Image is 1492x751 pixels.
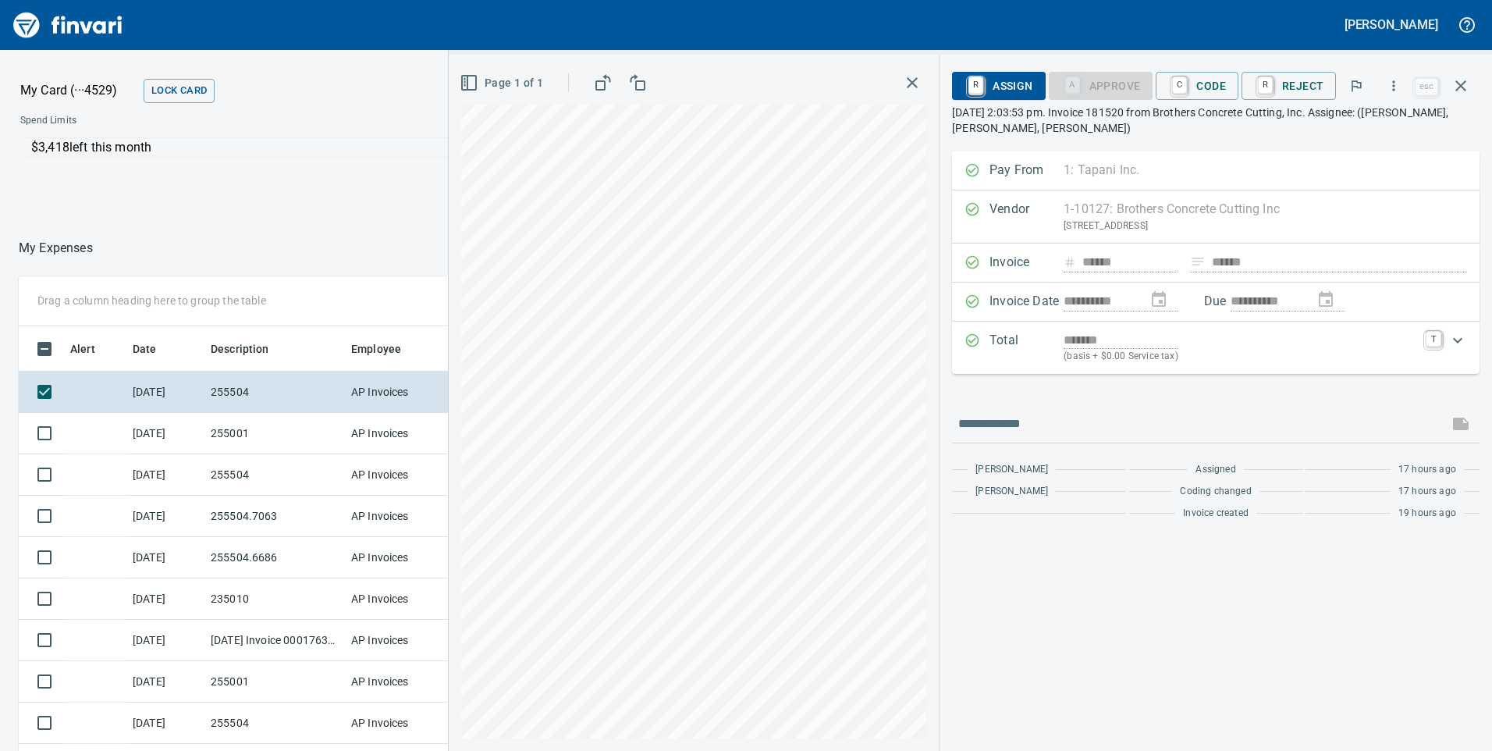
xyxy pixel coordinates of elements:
button: CCode [1156,72,1238,100]
td: [DATE] [126,661,204,703]
span: [PERSON_NAME] [975,484,1048,500]
span: Assigned [1195,462,1235,478]
td: AP Invoices [345,661,462,703]
div: Expand [952,322,1480,374]
span: Alert [70,340,115,358]
td: AP Invoices [345,578,462,620]
td: 255504.7063 [204,496,345,537]
span: Reject [1254,73,1323,99]
span: Description [211,340,290,358]
td: [DATE] [126,578,204,620]
td: AP Invoices [345,620,462,661]
span: Description [211,340,269,358]
p: Online allowed [8,158,531,173]
button: Lock Card [144,79,215,103]
a: T [1426,331,1441,347]
span: This records your message into the invoice and notifies anyone mentioned [1442,405,1480,443]
span: 19 hours ago [1398,506,1456,521]
span: 17 hours ago [1398,462,1456,478]
td: [DATE] [126,537,204,578]
span: Page 1 of 1 [463,73,543,93]
span: Spend Limits [20,113,302,129]
a: R [968,77,983,94]
td: AP Invoices [345,703,462,744]
td: [DATE] Invoice 000176331 from HAULAWAY STORAGE CONTAINERS, INC (1-24591) [204,620,345,661]
a: C [1172,77,1187,94]
span: Date [133,340,157,358]
span: Employee [351,340,401,358]
a: R [1258,77,1273,94]
span: Close invoice [1411,67,1480,105]
span: [PERSON_NAME] [975,462,1048,478]
span: Coding changed [1180,484,1251,500]
span: Lock Card [151,82,207,100]
h5: [PERSON_NAME] [1345,16,1438,33]
td: [DATE] [126,703,204,744]
td: 255504 [204,703,345,744]
td: AP Invoices [345,537,462,578]
p: [DATE] 2:03:53 pm. Invoice 181520 from Brothers Concrete Cutting, Inc. Assignee: ([PERSON_NAME], ... [952,105,1480,136]
span: Date [133,340,177,358]
button: Flag [1339,69,1373,103]
p: (basis + $0.00 Service tax) [1064,349,1416,365]
td: 235010 [204,578,345,620]
td: AP Invoices [345,413,462,454]
p: $3,418 left this month [31,138,520,157]
td: 255001 [204,413,345,454]
nav: breadcrumb [19,239,93,258]
td: [DATE] [126,454,204,496]
span: Employee [351,340,421,358]
td: 255001 [204,661,345,703]
td: 255504 [204,454,345,496]
p: My Card (···4529) [20,81,137,100]
td: AP Invoices [345,496,462,537]
span: Code [1168,73,1226,99]
button: RReject [1242,72,1336,100]
p: Drag a column heading here to group the table [37,293,266,308]
td: [DATE] [126,496,204,537]
span: Invoice created [1183,506,1249,521]
td: [DATE] [126,413,204,454]
div: Coding Required [1049,78,1153,91]
span: 17 hours ago [1398,484,1456,500]
a: esc [1415,78,1438,95]
button: RAssign [952,72,1045,100]
button: [PERSON_NAME] [1341,12,1442,37]
td: 255504.6686 [204,537,345,578]
p: My Expenses [19,239,93,258]
span: Alert [70,340,95,358]
td: AP Invoices [345,372,462,413]
td: AP Invoices [345,454,462,496]
td: [DATE] [126,620,204,661]
img: Finvari [9,6,126,44]
p: Total [989,331,1064,365]
button: Page 1 of 1 [456,69,549,98]
span: Assign [964,73,1032,99]
td: 255504 [204,372,345,413]
td: [DATE] [126,372,204,413]
button: More [1377,69,1411,103]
